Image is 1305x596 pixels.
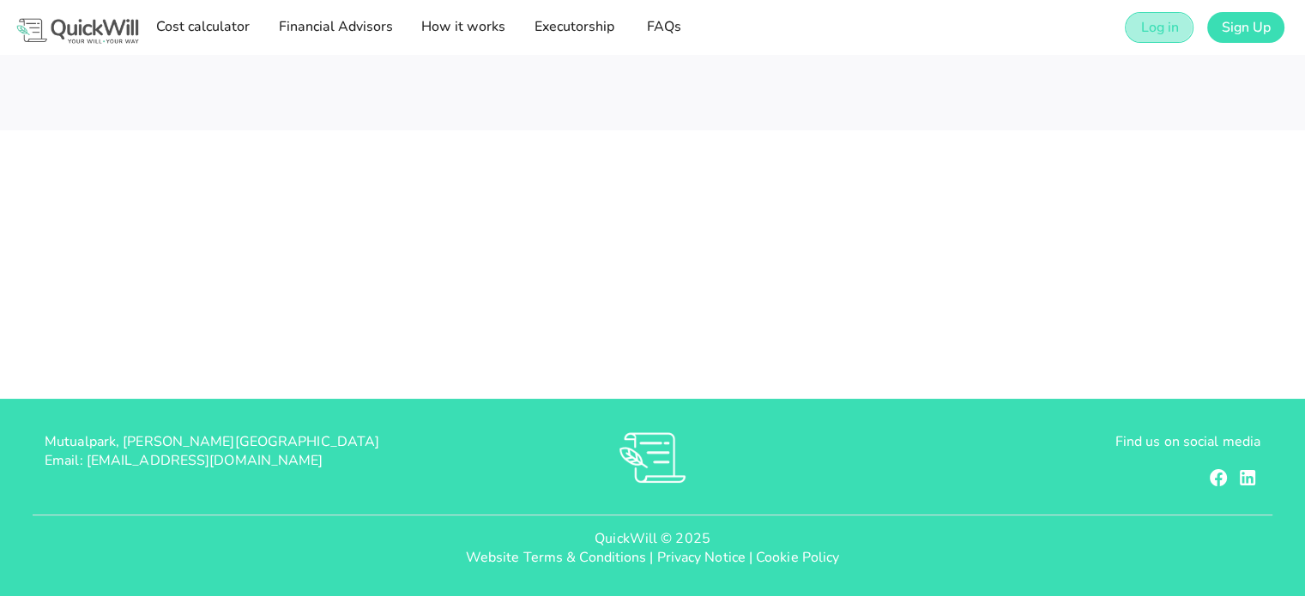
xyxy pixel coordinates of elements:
a: Sign Up [1207,12,1284,43]
a: Cost calculator [150,10,255,45]
span: | [649,548,653,567]
span: Log in [1139,18,1178,37]
img: RVs0sauIwKhMoGR03FLGkjXSOVwkZRnQsltkF0QxpTsornXsmh1o7vbL94pqF3d8sZvAAAAAElFTkSuQmCC [619,432,686,483]
a: How it works [415,10,511,45]
span: Financial Advisors [277,17,392,36]
span: | [749,548,752,567]
span: Executorship [533,17,613,36]
span: How it works [420,17,505,36]
span: Email: [EMAIL_ADDRESS][DOMAIN_NAME] [45,451,323,470]
a: Log in [1125,12,1193,43]
span: FAQs [642,17,686,36]
a: Website Terms & Conditions [466,548,647,567]
a: Cookie Policy [756,548,839,567]
a: Executorship [528,10,619,45]
a: Privacy Notice [656,548,745,567]
img: Logo [14,15,142,45]
span: Mutualpark, [PERSON_NAME][GEOGRAPHIC_DATA] [45,432,379,451]
span: Cost calculator [155,17,250,36]
a: Financial Advisors [272,10,397,45]
span: Sign Up [1221,18,1271,37]
p: QuickWill © 2025 [14,529,1291,548]
a: FAQs [637,10,692,45]
p: Find us on social media [855,432,1260,451]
